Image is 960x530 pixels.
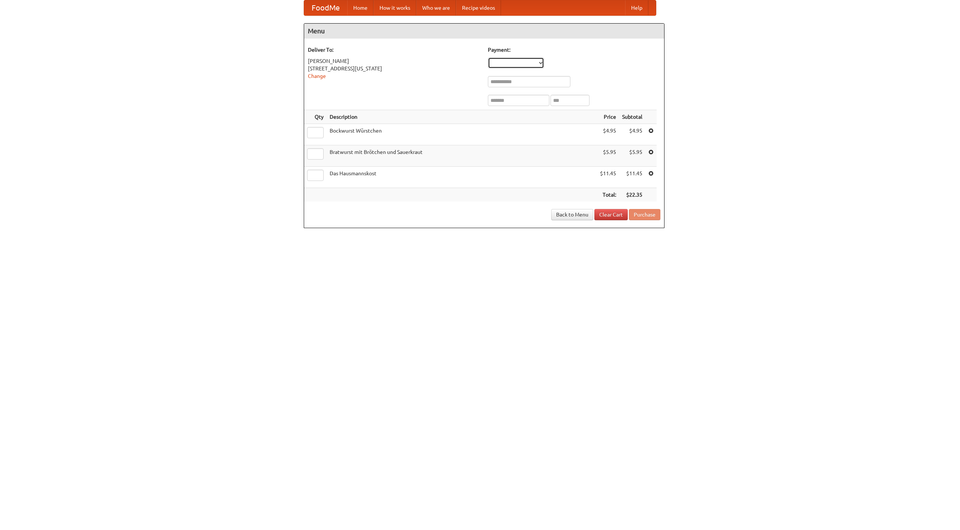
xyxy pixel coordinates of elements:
[308,57,480,65] div: [PERSON_NAME]
[597,145,619,167] td: $5.95
[456,0,501,15] a: Recipe videos
[619,145,645,167] td: $5.95
[619,167,645,188] td: $11.45
[551,209,593,220] a: Back to Menu
[594,209,628,220] a: Clear Cart
[327,167,597,188] td: Das Hausmannskost
[625,0,648,15] a: Help
[304,110,327,124] th: Qty
[304,0,347,15] a: FoodMe
[308,65,480,72] div: [STREET_ADDRESS][US_STATE]
[308,46,480,54] h5: Deliver To:
[619,110,645,124] th: Subtotal
[327,124,597,145] td: Bockwurst Würstchen
[488,46,660,54] h5: Payment:
[416,0,456,15] a: Who we are
[327,145,597,167] td: Bratwurst mit Brötchen und Sauerkraut
[304,24,664,39] h4: Menu
[597,188,619,202] th: Total:
[347,0,373,15] a: Home
[619,124,645,145] td: $4.95
[373,0,416,15] a: How it works
[308,73,326,79] a: Change
[597,124,619,145] td: $4.95
[597,167,619,188] td: $11.45
[597,110,619,124] th: Price
[629,209,660,220] button: Purchase
[327,110,597,124] th: Description
[619,188,645,202] th: $22.35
